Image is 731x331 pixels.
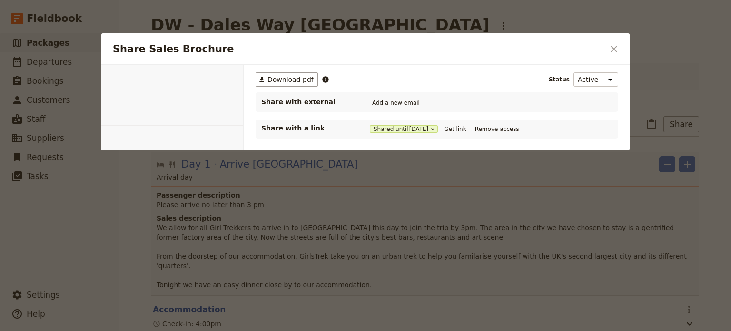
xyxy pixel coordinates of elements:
[573,72,618,87] select: Status
[409,125,429,133] span: [DATE]
[261,123,356,133] p: Share with a link
[549,76,570,83] span: Status
[370,125,438,133] button: Shared until[DATE]
[256,72,318,87] button: ​Download pdf
[370,98,422,108] button: Add a new email
[113,42,604,56] h2: Share Sales Brochure
[261,97,356,107] span: Share with external
[473,124,522,134] button: Remove access
[442,124,468,134] button: Get link
[267,75,314,84] span: Download pdf
[606,41,622,57] button: Close dialog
